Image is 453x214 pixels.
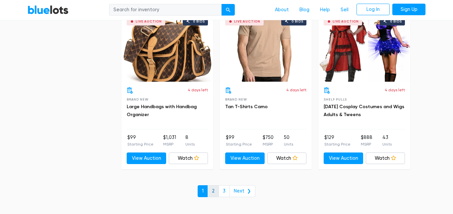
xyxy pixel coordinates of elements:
[324,104,404,117] a: [DATE] Cosplay Costumes and Wigs Adults & Tweens
[3,3,97,9] div: Outline
[220,12,312,82] a: Live Auction 0 bids
[291,20,303,23] div: 0 bids
[219,185,230,197] a: 3
[109,4,222,16] input: Search for inventory
[324,141,351,147] p: Starting Price
[225,98,247,101] span: Brand New
[392,4,425,16] a: Sign Up
[225,152,265,164] a: View Auction
[169,152,208,164] a: Watch
[121,12,213,82] a: Live Auction 0 bids
[198,185,208,197] a: 1
[333,20,359,23] div: Live Auction
[225,104,268,109] a: Tan T-Shirts Camo
[361,134,372,147] li: $888
[226,134,252,147] li: $99
[318,12,410,82] a: Live Auction 0 bids
[324,134,351,147] li: $129
[267,152,307,164] a: Watch
[390,20,402,23] div: 0 bids
[382,141,392,147] p: Units
[10,44,38,50] a: CATEGORY
[324,98,347,101] span: Shelf Pulls
[286,87,306,93] p: 4 days left
[127,98,148,101] span: Brand New
[315,4,335,16] a: Help
[263,134,274,147] li: $750
[366,152,405,164] a: Watch
[28,5,69,15] a: BlueLots
[163,141,176,147] p: MSRP
[208,185,219,197] a: 2
[10,26,32,32] a: SORT BY
[127,141,154,147] p: Starting Price
[324,152,363,164] a: View Auction
[234,20,260,23] div: Live Auction
[284,141,293,147] p: Units
[284,134,293,147] li: 50
[382,134,392,147] li: 43
[385,87,405,93] p: 4 days left
[136,20,162,23] div: Live Auction
[10,38,39,44] a: CONDITION
[335,4,354,16] a: Sell
[127,152,166,164] a: View Auction
[356,4,390,16] a: Log In
[163,134,176,147] li: $1,031
[185,134,195,147] li: 8
[193,20,205,23] div: 0 bids
[3,15,87,26] a: Buy inventory for Ebay, Amazon, or Shopify.
[229,185,255,197] a: Next ❯
[226,141,252,147] p: Starting Price
[127,134,154,147] li: $99
[127,104,197,117] a: Large Handbags with Handbag Organizer
[263,141,274,147] p: MSRP
[294,4,315,16] a: Blog
[185,141,195,147] p: Units
[361,141,372,147] p: MSRP
[10,32,25,38] a: PRICE
[188,87,208,93] p: 4 days left
[10,9,36,14] a: Back to Top
[270,4,294,16] a: About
